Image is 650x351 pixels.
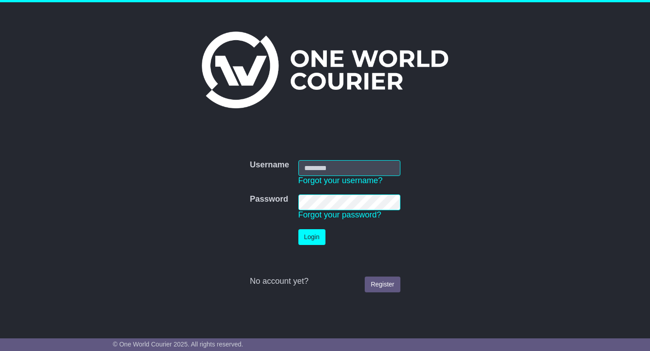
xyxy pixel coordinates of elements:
a: Forgot your username? [298,176,383,185]
span: © One World Courier 2025. All rights reserved. [113,341,243,348]
img: One World [202,32,448,108]
a: Register [365,277,400,292]
a: Forgot your password? [298,210,381,219]
button: Login [298,229,325,245]
label: Password [250,194,288,204]
label: Username [250,160,289,170]
div: No account yet? [250,277,400,286]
